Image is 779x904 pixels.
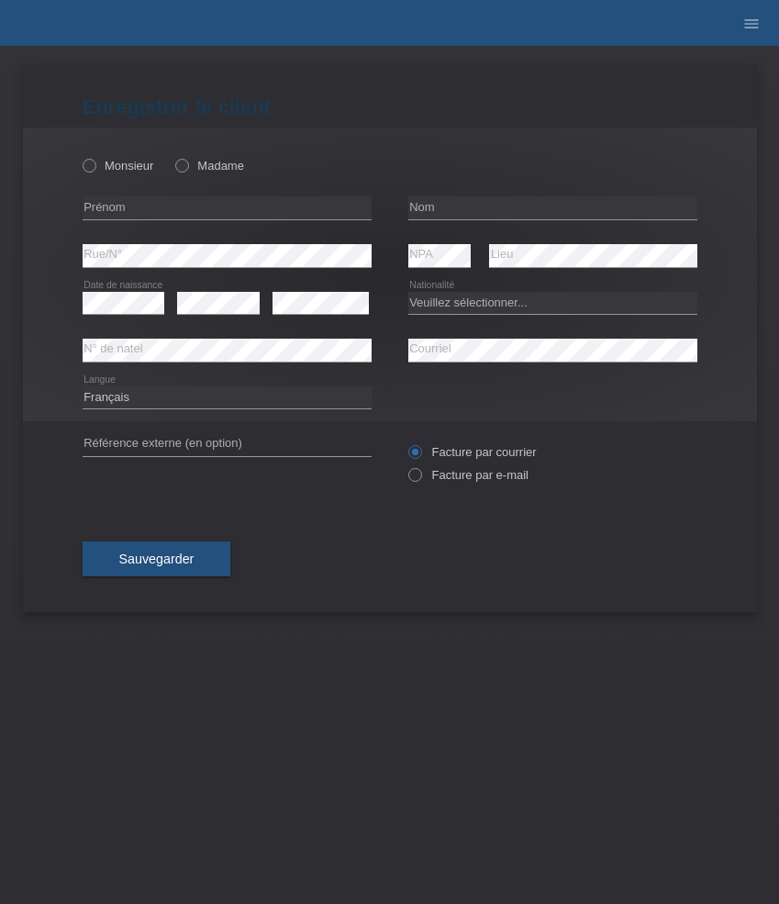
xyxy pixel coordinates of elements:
[175,159,244,173] label: Madame
[408,468,420,491] input: Facture par e-mail
[83,95,697,118] h1: Enregistrer le client
[408,468,529,482] label: Facture par e-mail
[408,445,420,468] input: Facture par courrier
[733,17,770,28] a: menu
[83,159,95,171] input: Monsieur
[83,159,154,173] label: Monsieur
[119,552,195,566] span: Sauvegarder
[408,445,537,459] label: Facture par courrier
[175,159,187,171] input: Madame
[742,15,761,33] i: menu
[83,541,231,576] button: Sauvegarder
